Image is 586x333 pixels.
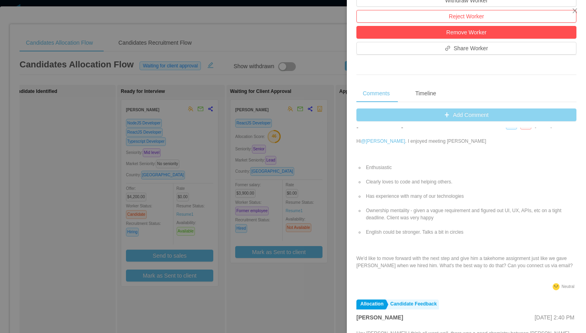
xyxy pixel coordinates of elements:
div: Comments [356,85,396,102]
div: Timeline [409,85,442,102]
i: icon: close [572,8,578,14]
p: We'd like to move forward with the next step and give him a takehome assignment just like we gave... [356,255,576,269]
button: Remove Worker [356,26,576,39]
span: Neutral [562,284,574,289]
a: Candidate Feedback [386,300,439,309]
button: Reject Worker [356,10,576,23]
li: Ownership mentality - given a vague requirement and figured out UI, UX, APIs, etc on a tight dead... [364,207,576,221]
a: Allocation [356,300,385,309]
li: Enthusiastic [364,164,576,171]
strong: [PERSON_NAME] [356,314,403,321]
a: @[PERSON_NAME] [361,138,405,144]
button: icon: plusAdd Comment [356,108,576,121]
li: Has experience with many of our technologies [364,193,576,200]
button: icon: linkShare Worker [356,42,576,55]
li: English could be stronger. Talks a bit in circles [364,229,576,236]
p: Hi . I enjoyed meeting [PERSON_NAME] [356,138,576,145]
span: [DATE] 2:40 PM [535,314,574,321]
li: Clearly loves to code and helping others. [364,178,576,185]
